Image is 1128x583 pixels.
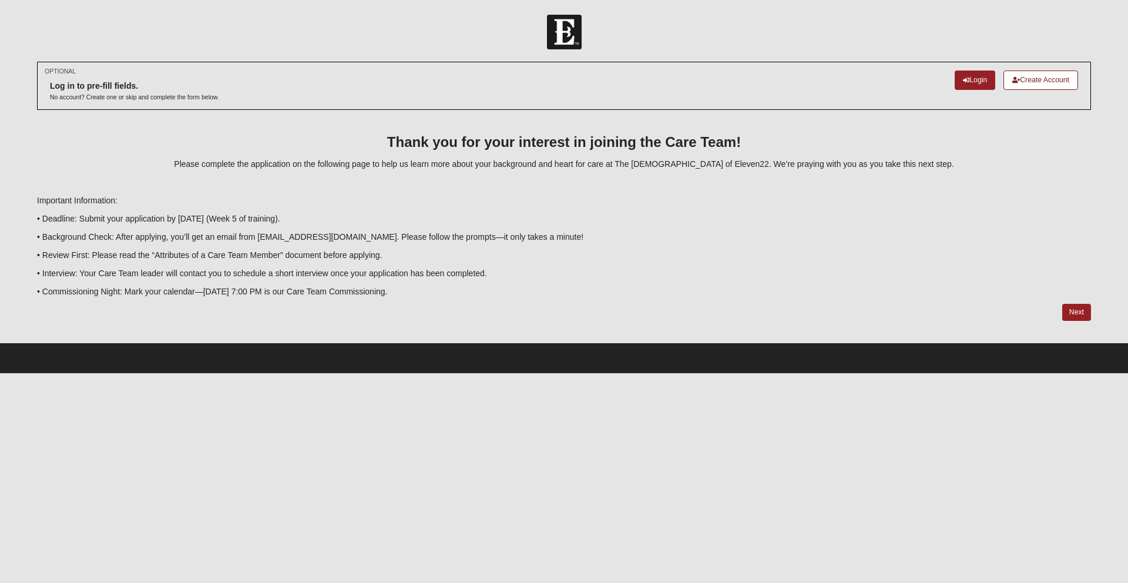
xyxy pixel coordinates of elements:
p: No account? Create one or skip and complete the form below. [50,93,219,102]
p: • Commissioning Night: Mark your calendar—[DATE] 7:00 PM is our Care Team Commissioning. [37,286,1091,298]
a: Create Account [1003,71,1078,90]
p: Please complete the application on the following page to help us learn more about your background... [37,158,1091,170]
h6: Log in to pre-fill fields. [50,81,219,91]
p: • Review First: Please read the “Attributes of a Care Team Member” document before applying. [37,249,1091,262]
small: OPTIONAL [45,67,76,76]
a: Next [1062,304,1091,321]
h3: Thank you for your interest in joining the Care Team! [37,134,1091,151]
span: Important Information: [37,196,117,205]
img: Church of Eleven22 Logo [547,15,582,49]
p: • Interview: Your Care Team leader will contact you to schedule a short interview once your appli... [37,267,1091,280]
a: Login [955,71,995,90]
p: • Deadline: Submit your application by [DATE] (Week 5 of training). [37,213,1091,225]
p: • Background Check: After applying, you’ll get an email from [EMAIL_ADDRESS][DOMAIN_NAME]. Please... [37,231,1091,243]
